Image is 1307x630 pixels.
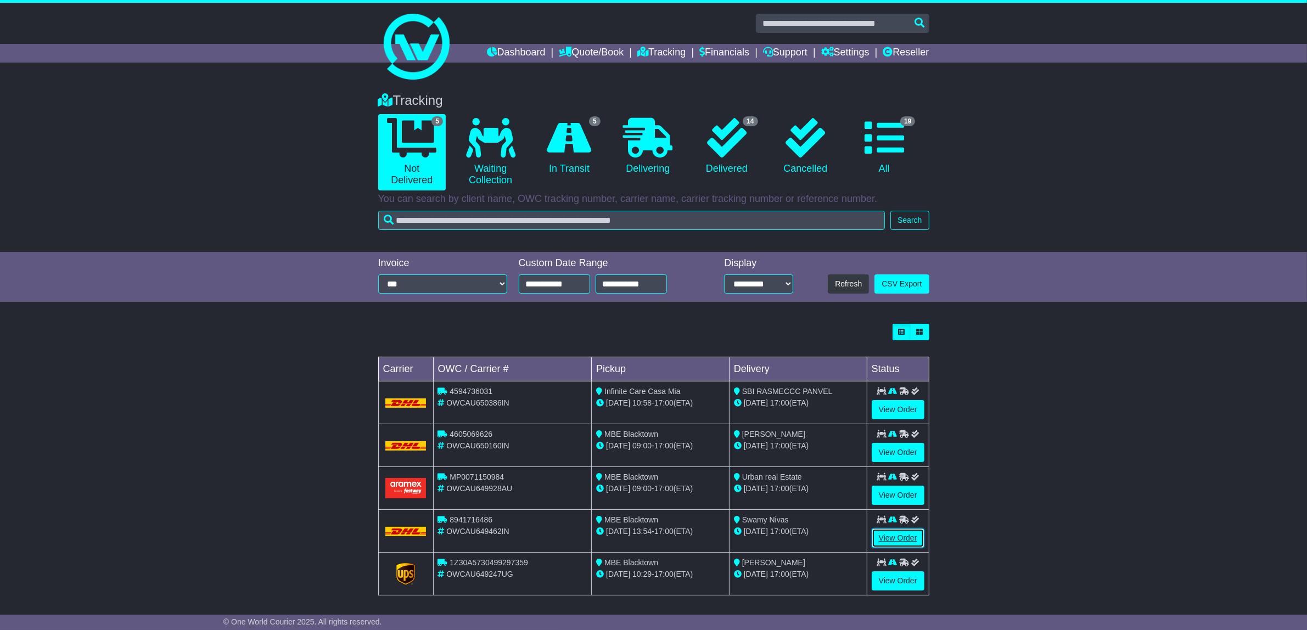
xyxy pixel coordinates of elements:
div: Display [724,257,793,269]
span: 17:00 [654,441,674,450]
button: Search [890,211,929,230]
span: © One World Courier 2025. All rights reserved. [223,617,382,626]
a: Waiting Collection [457,114,524,190]
span: OWCAU650160IN [446,441,509,450]
span: MBE Blacktown [604,430,658,438]
span: 17:00 [770,570,789,578]
span: OWCAU650386IN [446,398,509,407]
span: MBE Blacktown [604,473,658,481]
span: 10:29 [632,570,652,578]
span: Infinite Care Casa Mia [604,387,681,396]
span: [DATE] [606,484,630,493]
span: SBI RASMECCC PANVEL [742,387,833,396]
span: [DATE] [606,527,630,536]
div: (ETA) [734,526,862,537]
span: 17:00 [770,527,789,536]
div: (ETA) [734,483,862,494]
span: 17:00 [654,527,674,536]
img: DHL.png [385,398,427,407]
span: OWCAU649247UG [446,570,513,578]
span: 09:00 [632,441,652,450]
span: 1Z30A5730499297359 [450,558,528,567]
span: 09:00 [632,484,652,493]
button: Refresh [828,274,869,294]
a: Financials [699,44,749,63]
div: (ETA) [734,440,862,452]
p: You can search by client name, OWC tracking number, carrier name, carrier tracking number or refe... [378,193,929,205]
a: 5 In Transit [535,114,603,179]
span: MBE Blacktown [604,558,658,567]
a: View Order [872,443,924,462]
td: Pickup [592,357,730,381]
a: Reseller [883,44,929,63]
span: 17:00 [654,398,674,407]
span: 5 [431,116,443,126]
span: 14 [743,116,758,126]
div: - (ETA) [596,440,725,452]
td: Carrier [378,357,433,381]
a: Tracking [637,44,686,63]
span: [DATE] [744,398,768,407]
span: 8941716486 [450,515,492,524]
a: View Order [872,400,924,419]
img: DHL.png [385,441,427,450]
span: [DATE] [744,484,768,493]
a: 5 Not Delivered [378,114,446,190]
span: Swamy Nivas [742,515,789,524]
span: 17:00 [654,484,674,493]
span: 5 [589,116,601,126]
a: Settings [821,44,870,63]
span: Urban real Estate [742,473,802,481]
a: Delivering [614,114,682,179]
span: 13:54 [632,527,652,536]
a: Cancelled [772,114,839,179]
span: OWCAU649928AU [446,484,512,493]
div: (ETA) [734,397,862,409]
td: Status [867,357,929,381]
span: 17:00 [654,570,674,578]
div: Invoice [378,257,508,269]
a: View Order [872,486,924,505]
img: DHL.png [385,527,427,536]
span: [DATE] [606,441,630,450]
a: Quote/Book [559,44,624,63]
span: 17:00 [770,398,789,407]
span: [DATE] [744,441,768,450]
span: 10:58 [632,398,652,407]
div: Tracking [373,93,935,109]
span: 17:00 [770,441,789,450]
div: (ETA) [734,569,862,580]
div: - (ETA) [596,483,725,494]
span: MP0071150984 [450,473,504,481]
img: Aramex.png [385,478,427,498]
span: OWCAU649462IN [446,527,509,536]
a: Support [763,44,807,63]
a: View Order [872,528,924,548]
span: MBE Blacktown [604,515,658,524]
a: CSV Export [874,274,929,294]
a: 14 Delivered [693,114,760,179]
span: [DATE] [606,398,630,407]
span: [DATE] [606,570,630,578]
a: View Order [872,571,924,590]
span: 4605069626 [450,430,492,438]
div: - (ETA) [596,569,725,580]
div: - (ETA) [596,397,725,409]
td: OWC / Carrier # [433,357,592,381]
span: [DATE] [744,570,768,578]
div: Custom Date Range [519,257,695,269]
span: 17:00 [770,484,789,493]
span: [PERSON_NAME] [742,558,805,567]
span: [PERSON_NAME] [742,430,805,438]
div: - (ETA) [596,526,725,537]
a: Dashboard [487,44,546,63]
span: 19 [900,116,915,126]
span: [DATE] [744,527,768,536]
span: 4594736031 [450,387,492,396]
a: 19 All [850,114,918,179]
img: GetCarrierServiceLogo [396,563,415,585]
td: Delivery [729,357,867,381]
